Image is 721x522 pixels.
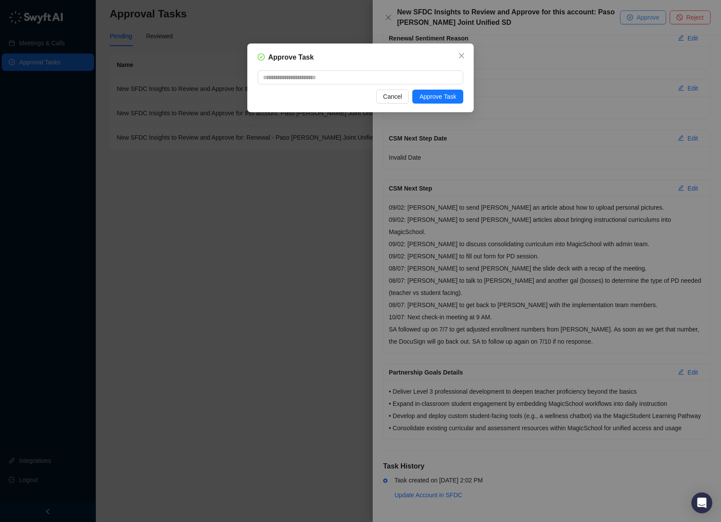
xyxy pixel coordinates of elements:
span: close [458,52,465,59]
span: Approve Task [419,92,456,101]
button: Approve Task [412,90,463,104]
span: Cancel [383,92,402,101]
div: Open Intercom Messenger [691,492,712,513]
span: check-circle [258,54,265,60]
button: Close [455,49,468,63]
h5: Approve Task [268,52,314,63]
button: Cancel [376,90,409,104]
